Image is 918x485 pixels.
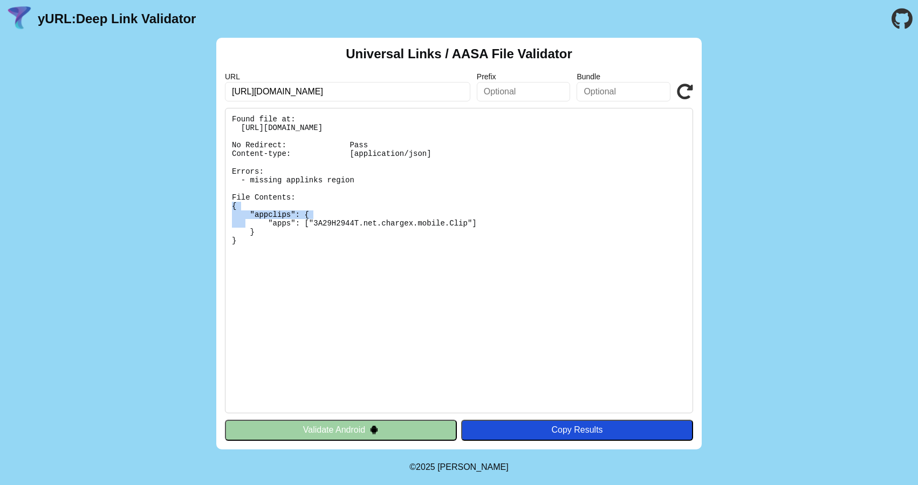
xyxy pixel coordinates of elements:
[577,82,670,101] input: Optional
[467,425,688,435] div: Copy Results
[5,5,33,33] img: yURL Logo
[477,72,571,81] label: Prefix
[346,46,572,62] h2: Universal Links / AASA File Validator
[369,425,379,434] img: droidIcon.svg
[437,462,509,472] a: Michael Ibragimchayev's Personal Site
[461,420,693,440] button: Copy Results
[577,72,670,81] label: Bundle
[225,82,470,101] input: Required
[225,420,457,440] button: Validate Android
[225,72,470,81] label: URL
[477,82,571,101] input: Optional
[409,449,508,485] footer: ©
[416,462,435,472] span: 2025
[225,108,693,413] pre: Found file at: [URL][DOMAIN_NAME] No Redirect: Pass Content-type: [application/json] Errors: - mi...
[38,11,196,26] a: yURL:Deep Link Validator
